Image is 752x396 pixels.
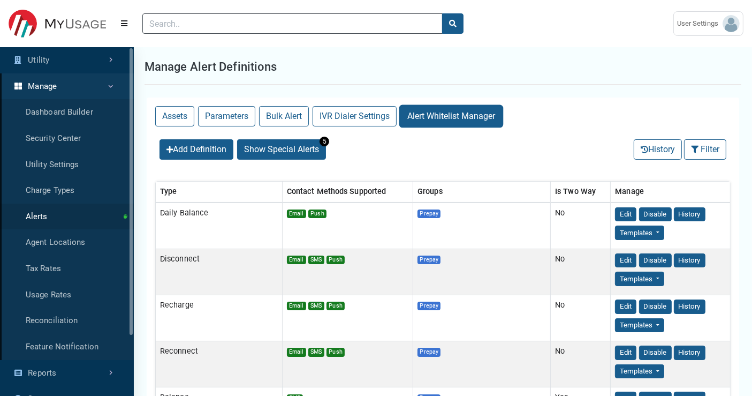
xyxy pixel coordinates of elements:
button: Templates [615,318,664,333]
button: Edit [615,207,636,222]
button: Disable [639,253,672,268]
td: Daily Balance [156,203,283,249]
button: Disable [639,346,672,360]
td: No [551,295,611,341]
button: Templates [615,226,664,240]
td: No [551,249,611,295]
span: Prepay [417,210,440,218]
button: Templates [615,364,664,379]
button: Add Definition [159,139,233,160]
button: History [674,253,705,268]
span: Prepay [417,348,440,356]
span: Push [326,302,345,310]
th: Contact Methods Supported [282,182,413,203]
span: Push [326,256,345,264]
span: Email [287,256,306,264]
span: Email [287,348,306,356]
td: Reconnect [156,341,283,387]
button: Edit [615,300,636,314]
button: Disable [639,207,672,222]
button: Edit [615,253,636,268]
td: Recharge [156,295,283,341]
input: Search [142,13,443,34]
span: SMS [308,348,324,356]
th: Groups [413,182,551,203]
span: SMS [308,302,324,310]
button: History [674,207,705,222]
button: Alert Whitelist Manager [400,106,502,126]
td: No [551,203,611,249]
span: 5 [320,137,329,146]
span: Push [326,348,345,356]
span: User Settings [677,18,723,29]
th: Type [156,182,283,203]
th: Manage [611,182,731,203]
button: Menu [115,14,134,33]
button: Disable [639,300,672,314]
th: Is Two Way [551,182,611,203]
button: History [634,139,682,160]
button: Bulk Alert [259,106,309,126]
a: User Settings [673,11,743,36]
button: Edit [615,346,636,360]
span: Email [287,302,306,310]
span: Show Special Alerts [244,144,319,154]
td: Disconnect [156,249,283,295]
button: IVR Dialer Settings [313,106,397,126]
td: No [551,341,611,387]
span: SMS [308,256,324,264]
span: Prepay [417,302,440,310]
button: Parameters [198,106,255,126]
button: Filter [684,139,726,160]
button: Show Special Alerts 5 [237,139,326,160]
button: Templates [615,272,664,286]
span: Push [308,210,326,218]
button: search [442,13,464,34]
span: Prepay [417,256,440,264]
button: History [674,300,705,314]
button: History [674,346,705,360]
img: ESITESTV3 Logo [9,10,106,38]
h1: Manage Alert Definitions [145,58,277,76]
span: Email [287,210,306,218]
button: Assets [155,106,194,126]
